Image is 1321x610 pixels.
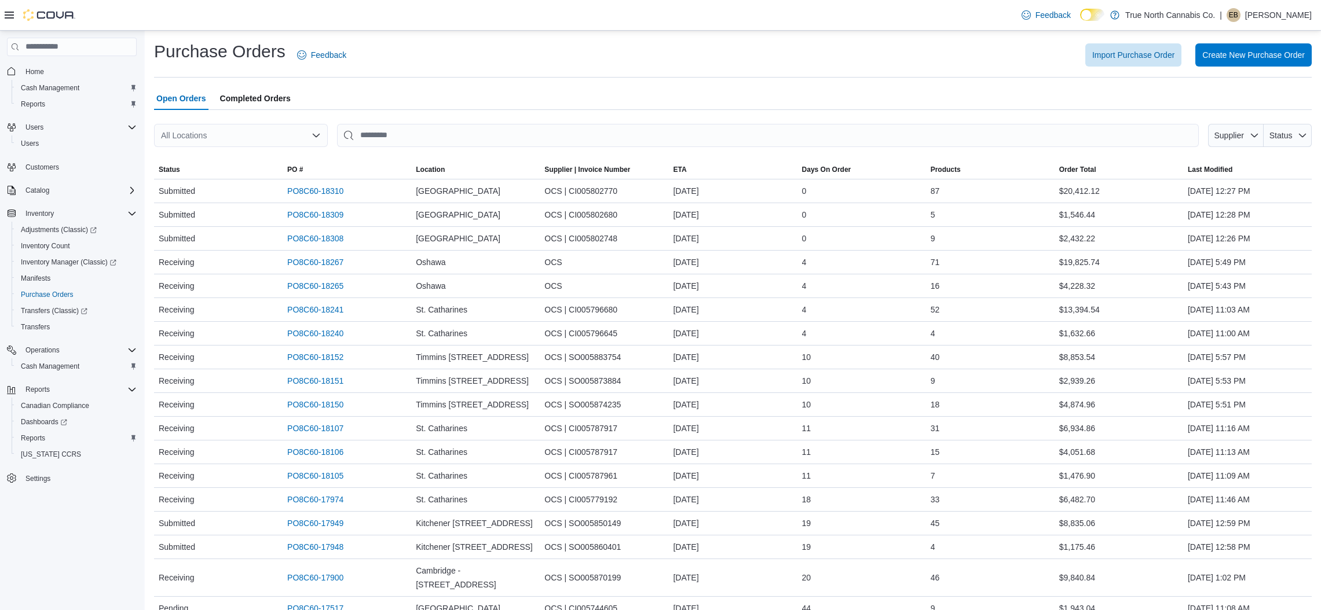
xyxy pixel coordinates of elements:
input: This is a search bar. After typing your query, hit enter to filter the results lower in the page. [337,124,1199,147]
div: [DATE] 12:58 PM [1183,535,1312,558]
span: 19 [802,516,811,530]
span: 19 [802,540,811,554]
button: Users [12,135,141,152]
span: Receiving [159,326,194,340]
a: Settings [21,472,55,486]
a: Customers [21,160,64,174]
button: Operations [21,343,64,357]
span: [GEOGRAPHIC_DATA] [416,184,500,198]
span: St. Catharines [416,303,467,317]
h1: Purchase Orders [154,40,286,63]
a: Adjustments (Classic) [12,222,141,238]
div: [DATE] 11:03 AM [1183,298,1312,321]
span: 4 [802,255,807,269]
button: Last Modified [1183,160,1312,179]
a: Feedback [292,43,351,67]
span: 52 [931,303,940,317]
span: 5 [931,208,935,222]
button: Catalog [2,182,141,199]
div: OCS | CI005802748 [540,227,668,250]
a: PO8C60-18267 [287,255,343,269]
span: Inventory Count [16,239,137,253]
span: Receiving [159,421,194,435]
a: PO8C60-18310 [287,184,343,198]
div: [DATE] 11:00 AM [1183,322,1312,345]
span: EB [1229,8,1238,22]
span: Timmins [STREET_ADDRESS] [416,398,529,411]
a: PO8C60-18106 [287,445,343,459]
span: Customers [21,160,137,174]
div: OCS | SO005883754 [540,346,668,369]
button: Supplier [1208,124,1264,147]
span: Users [16,137,137,150]
div: OCS | CI005787917 [540,440,668,464]
div: $8,853.54 [1055,346,1183,369]
span: Operations [25,346,60,355]
button: Manifests [12,270,141,286]
span: Receiving [159,445,194,459]
span: Operations [21,343,137,357]
div: OCS [540,274,668,297]
span: Cash Management [16,81,137,95]
span: St. Catharines [416,421,467,435]
span: Receiving [159,350,194,364]
div: $6,934.86 [1055,417,1183,440]
button: Supplier | Invoice Number [540,160,668,179]
div: OCS | SO005874235 [540,393,668,416]
a: PO8C60-18309 [287,208,343,222]
div: [DATE] 1:02 PM [1183,566,1312,589]
span: Status [159,165,180,174]
span: St. Catharines [416,493,467,506]
div: [DATE] [668,298,797,321]
div: $13,394.54 [1055,298,1183,321]
div: [DATE] 11:13 AM [1183,440,1312,464]
span: Washington CCRS [16,447,137,461]
span: Home [21,64,137,79]
a: Dashboards [12,414,141,430]
button: Home [2,63,141,80]
span: 31 [931,421,940,435]
span: Reports [16,431,137,445]
div: $6,482.70 [1055,488,1183,511]
span: Dashboards [16,415,137,429]
p: | [1220,8,1222,22]
span: Create New Purchase Order [1202,49,1305,61]
span: 4 [931,326,935,340]
span: [GEOGRAPHIC_DATA] [416,231,500,245]
a: PO8C60-18240 [287,326,343,340]
div: $9,840.84 [1055,566,1183,589]
span: Users [21,120,137,134]
a: Transfers (Classic) [16,304,92,318]
div: [DATE] [668,251,797,274]
div: $19,825.74 [1055,251,1183,274]
div: [DATE] [668,369,797,392]
button: Transfers [12,319,141,335]
a: Users [16,137,43,150]
div: OCS | CI005802680 [540,203,668,226]
span: Receiving [159,398,194,411]
input: Dark Mode [1080,9,1104,21]
div: [DATE] 11:46 AM [1183,488,1312,511]
a: PO8C60-18151 [287,374,343,388]
a: Inventory Manager (Classic) [12,254,141,270]
div: OCS | CI005779192 [540,488,668,511]
a: PO8C60-18150 [287,398,343,411]
span: Cash Management [21,83,79,93]
a: PO8C60-18105 [287,469,343,483]
button: Users [2,119,141,135]
span: 0 [802,231,807,245]
span: Inventory Count [21,241,70,251]
div: $4,051.68 [1055,440,1183,464]
span: Submitted [159,184,195,198]
span: Last Modified [1188,165,1232,174]
button: PO # [283,160,411,179]
span: Feedback [1035,9,1071,21]
button: Products [926,160,1055,179]
span: Timmins [STREET_ADDRESS] [416,374,529,388]
button: Order Total [1055,160,1183,179]
a: Manifests [16,271,55,285]
span: 46 [931,571,940,585]
a: Transfers (Classic) [12,303,141,319]
span: 9 [931,374,935,388]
